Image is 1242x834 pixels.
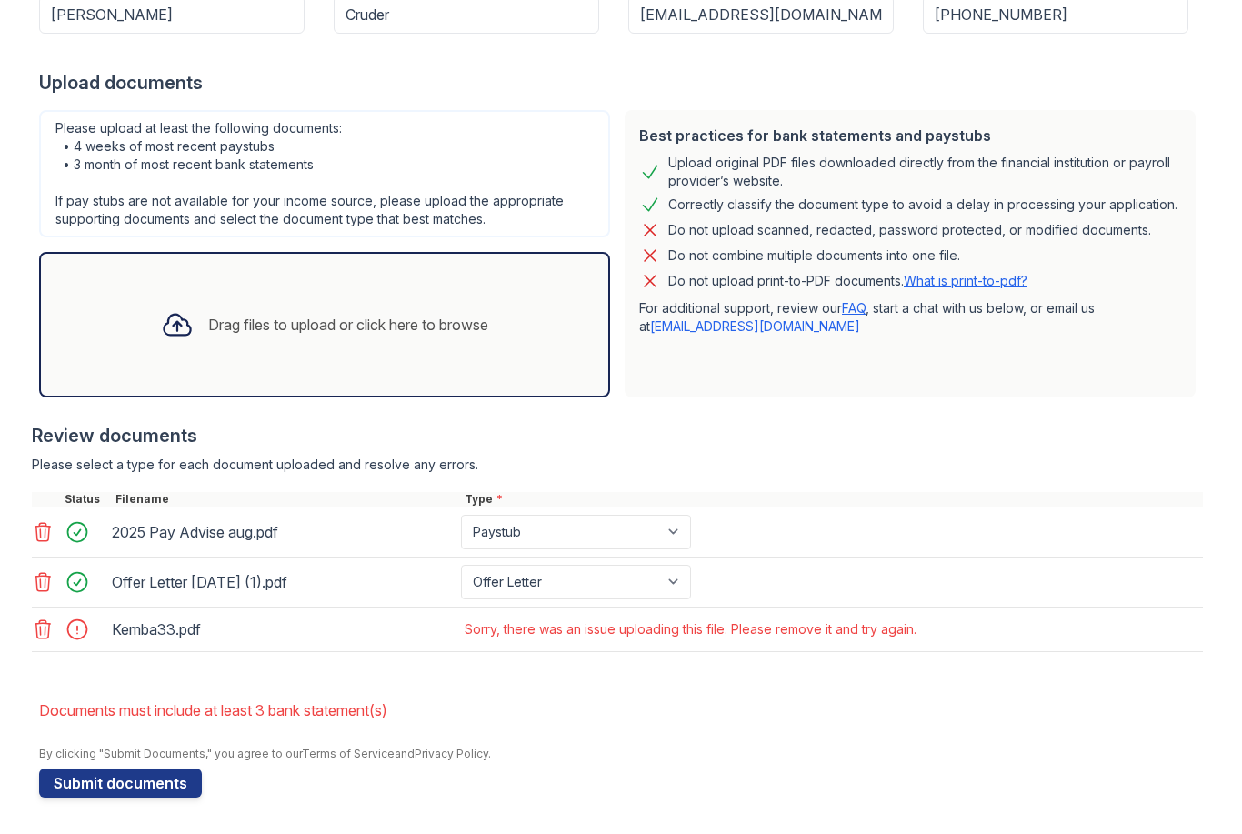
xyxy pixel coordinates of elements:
div: Please select a type for each document uploaded and resolve any errors. [32,456,1203,474]
div: Kemba33.pdf [112,615,454,644]
p: Do not upload print-to-PDF documents. [668,272,1027,290]
div: Review documents [32,423,1203,448]
div: Filename [112,492,461,507]
button: Submit documents [39,769,202,798]
div: Sorry, there was an issue uploading this file. Please remove it and try again. [465,620,916,638]
div: Do not combine multiple documents into one file. [668,245,960,266]
div: Offer Letter [DATE] (1).pdf [112,568,454,597]
div: Do not upload scanned, redacted, password protected, or modified documents. [668,219,1151,241]
div: Correctly classify the document type to avoid a delay in processing your application. [668,194,1177,216]
a: [EMAIL_ADDRESS][DOMAIN_NAME] [650,318,860,334]
div: 2025 Pay Advise aug.pdf [112,517,454,547]
div: Type [461,492,1203,507]
div: Please upload at least the following documents: • 4 weeks of most recent paystubs • 3 month of mo... [39,110,610,237]
p: For additional support, review our , start a chat with us below, or email us at [639,299,1181,336]
a: What is print-to-pdf? [904,273,1027,288]
li: Documents must include at least 3 bank statement(s) [39,692,1203,728]
a: FAQ [842,300,866,316]
div: Upload original PDF files downloaded directly from the financial institution or payroll provider’... [668,154,1181,190]
div: Best practices for bank statements and paystubs [639,125,1181,146]
div: By clicking "Submit Documents," you agree to our and [39,747,1203,761]
a: Privacy Policy. [415,747,491,760]
div: Upload documents [39,70,1203,95]
a: Terms of Service [302,747,395,760]
div: Drag files to upload or click here to browse [208,314,488,336]
div: Status [61,492,112,507]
